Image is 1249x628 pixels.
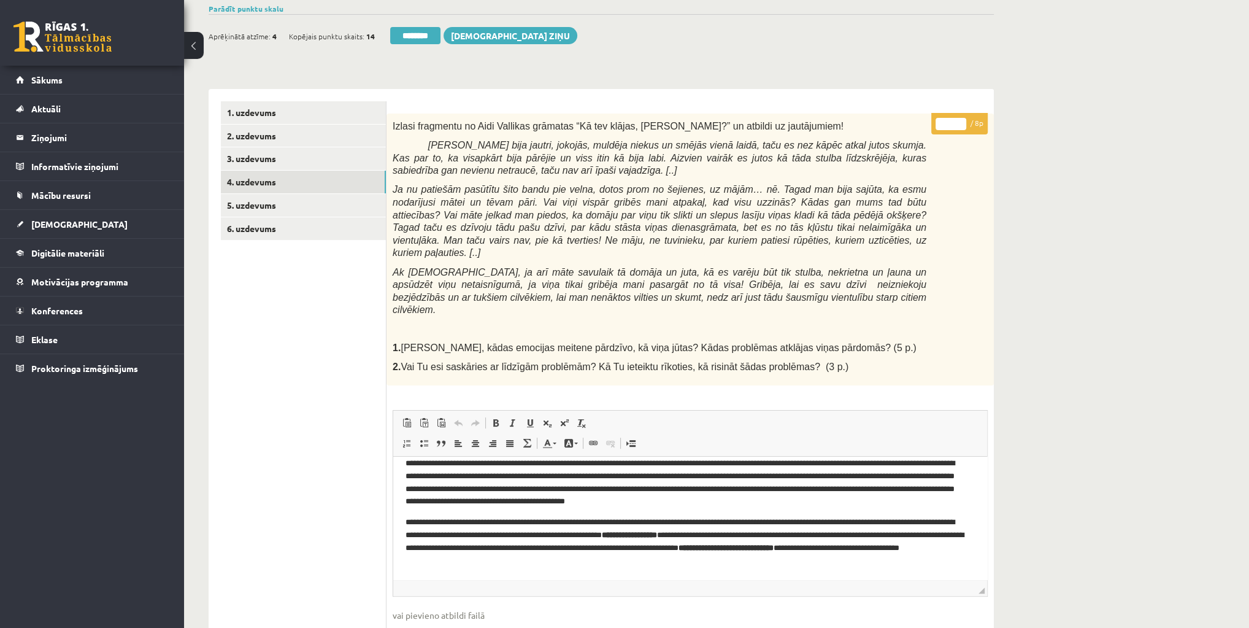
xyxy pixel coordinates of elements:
span: Izlasi fragmentu no Aidi Vallikas grāmatas “Kā tev klājas, [PERSON_NAME]?” un atbildi uz jautājum... [393,121,844,131]
span: Konferences [31,305,83,316]
span: Vai Tu esi saskāries ar līdzīgām problēmām? Kā Tu ieteiktu rīkoties, kā risināt šādas problēmas? ... [393,362,848,372]
a: Mācību resursi [16,181,169,209]
a: 4. uzdevums [221,171,386,193]
a: Eklase [16,325,169,354]
span: 14 [366,27,375,45]
span: Mērogot [978,587,985,594]
a: Ielīmēt (vadīšanas taustiņš+V) [398,415,415,431]
span: Kopējais punktu skaits: [289,27,364,45]
span: [DEMOGRAPHIC_DATA] [31,219,128,230]
strong: 1. [393,343,401,353]
a: Atsaistīt [602,435,619,451]
a: 1. uzdevums [221,101,386,124]
p: / 8p [931,113,988,134]
a: [DEMOGRAPHIC_DATA] [16,210,169,238]
iframe: Bagātinātā teksta redaktors, wiswyg-editor-user-answer-47434009252600 [393,457,987,580]
a: Math [518,435,536,451]
a: 5. uzdevums [221,194,386,217]
a: Pasvītrojums (vadīšanas taustiņš+U) [521,415,539,431]
strong: 2. [393,362,401,372]
a: Centrēti [467,435,484,451]
a: 6. uzdevums [221,217,386,240]
a: Ziņojumi [16,123,169,152]
span: Eklase [31,334,58,345]
span: Mācību resursi [31,190,91,201]
a: 2. uzdevums [221,125,386,147]
span: Sākums [31,74,63,85]
legend: Informatīvie ziņojumi [31,152,169,180]
a: Proktoringa izmēģinājums [16,354,169,382]
a: Ievietot/noņemt sarakstu ar aizzīmēm [415,435,432,451]
body: Bagātinātā teksta redaktors, wiswyg-editor-47433992238680-1760030871-403 [12,12,580,25]
a: Atcelt (vadīšanas taustiņš+Z) [450,415,467,431]
span: Ja nu patiešām pasūtītu šito bandu pie velna, dotos prom no šejienes, uz mājām… nē. Tagad man bij... [393,184,926,258]
a: Ievietot lapas pārtraukumu drukai [622,435,639,451]
a: Ievietot kā vienkāršu tekstu (vadīšanas taustiņš+pārslēgšanas taustiņš+V) [415,415,432,431]
a: Sākums [16,66,169,94]
a: Izlīdzināt pa kreisi [450,435,467,451]
a: Informatīvie ziņojumi [16,152,169,180]
a: Teksta krāsa [539,435,560,451]
a: Bloka citāts [432,435,450,451]
a: Aktuāli [16,95,169,123]
a: Konferences [16,297,169,325]
a: Apakšraksts [539,415,556,431]
span: Motivācijas programma [31,276,128,287]
a: Saite (vadīšanas taustiņš+K) [585,435,602,451]
span: Aktuāli [31,103,61,114]
span: vai pievieno atbildi failā [393,609,988,622]
a: [DEMOGRAPHIC_DATA] ziņu [444,27,577,44]
i: [PERSON_NAME] bija jautri, jokojās, muldēja niekus un smējās vienā laidā, taču es nez kāpēc atkal... [393,140,926,176]
a: Slīpraksts (vadīšanas taustiņš+I) [504,415,521,431]
a: Atkārtot (vadīšanas taustiņš+Y) [467,415,484,431]
span: [PERSON_NAME], kādas emocijas meitene pārdzīvo, kā viņa jūtas? Kādas problēmas atklājas viņas pār... [393,343,917,353]
span: Aprēķinātā atzīme: [209,27,271,45]
a: Ievietot/noņemt numurētu sarakstu [398,435,415,451]
a: Digitālie materiāli [16,239,169,267]
a: Rīgas 1. Tālmācības vidusskola [13,21,112,52]
a: Motivācijas programma [16,268,169,296]
span: Digitālie materiāli [31,247,104,258]
a: Noņemt stilus [573,415,590,431]
a: Fona krāsa [560,435,582,451]
a: 3. uzdevums [221,147,386,170]
a: Treknraksts (vadīšanas taustiņš+B) [487,415,504,431]
a: Izlīdzināt pa labi [484,435,501,451]
a: Augšraksts [556,415,573,431]
a: Izlīdzināt malas [501,435,518,451]
legend: Ziņojumi [31,123,169,152]
span: Proktoringa izmēģinājums [31,363,138,374]
span: Ak [DEMOGRAPHIC_DATA], ja arī māte savulaik tā domāja un juta, kā es varēju būt tik stulba, nekri... [393,267,926,316]
span: 4 [272,27,277,45]
a: Ievietot no Worda [432,415,450,431]
a: Parādīt punktu skalu [209,4,283,14]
